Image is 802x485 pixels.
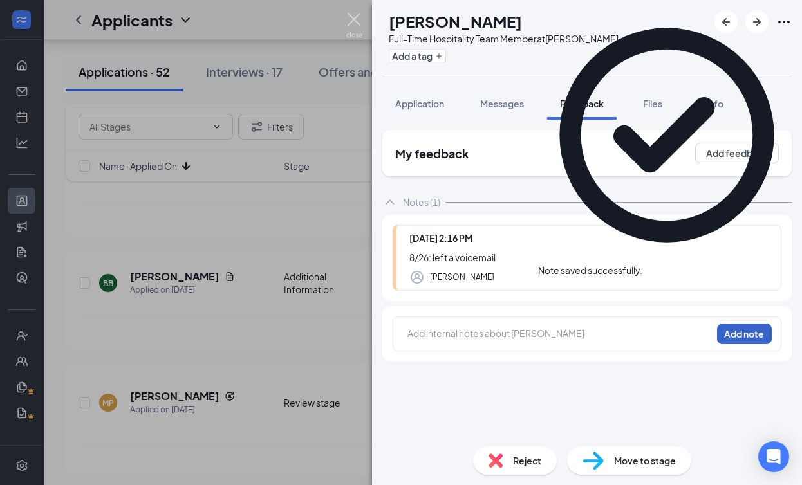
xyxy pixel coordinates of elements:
[538,264,642,277] div: Note saved successfully.
[614,453,676,468] span: Move to stage
[395,145,469,161] h2: My feedback
[395,98,444,109] span: Application
[717,324,772,344] button: Add note
[409,270,425,285] svg: Profile
[409,250,768,264] div: 8/26: left a voicemail
[389,49,446,62] button: PlusAdd a tag
[389,10,522,32] h1: [PERSON_NAME]
[382,194,398,210] svg: ChevronUp
[430,271,494,284] div: [PERSON_NAME]
[409,232,472,244] span: [DATE] 2:16 PM
[403,196,440,208] div: Notes (1)
[513,453,541,468] span: Reject
[389,32,619,45] div: Full-Time Hospitality Team Member at [PERSON_NAME]
[435,52,443,60] svg: Plus
[758,441,789,472] div: Open Intercom Messenger
[480,98,524,109] span: Messages
[538,6,796,264] svg: CheckmarkCircle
